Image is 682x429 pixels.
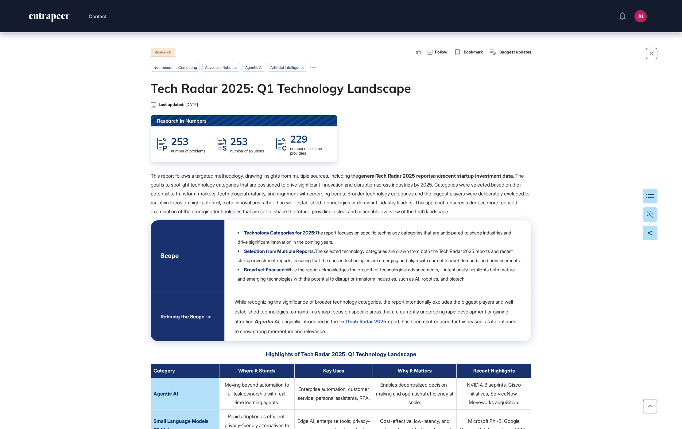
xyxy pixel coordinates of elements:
[151,171,531,216] p: This report follows a targeted methodology, drawing insights from multiple sources, including the...
[153,391,178,397] span: Agentic AI
[151,81,531,96] h1: Tech Radar 2025: Q1 Technology Landscape
[153,368,175,374] span: Category
[159,102,198,107] div: Last updated:
[398,368,432,374] span: Why It Matters
[290,146,331,155] div: number of solution providers
[441,173,513,179] strong: recent startup investment data
[28,13,70,25] a: entrapeer-logo
[238,228,521,247] li: The report focuses on specific technology categories that are anticipated to shape industries and...
[230,135,264,148] div: 253
[347,318,386,325] a: Tech Radar 2025
[151,48,175,57] div: Research
[464,49,483,55] span: Bookmark
[499,49,531,55] span: Suggest updates
[171,149,205,153] div: number of problems
[489,48,531,57] button: Suggest updates
[151,63,200,72] li: neuromorphic computing
[457,378,531,409] td: NVIDIA Blueprints, Cisco initiatives, ServiceNow–Moveworks acquisition.
[202,63,240,72] li: advanced robotics
[185,102,198,107] span: [DATE]
[238,265,521,284] li: While the report acknowledges the breadth of technological advancements, it intentionally highlig...
[238,247,521,265] li: The selected technology categories are drawn from both the Tech Radar 2025 reports and recent sta...
[428,49,448,56] button: Follow
[171,135,205,148] div: 253
[244,248,315,254] strong: :
[244,230,315,236] span: Technology Categories for 2025:
[373,378,457,409] td: Enables decentralized decision-making and operational efficiency at scale.
[234,299,516,334] span: While recognizing the significance of broader technology categories, the report intentionally exc...
[219,378,294,409] td: Moving beyond automation to full task ownership with real-time learning agents.
[290,133,331,145] div: 229
[242,63,265,72] li: agentic ai
[358,173,376,179] strong: general
[295,378,373,409] td: Enterprise automation, customer service, personal assistants, RPA.
[268,63,307,72] li: artificial intelligence
[230,149,264,153] div: number of solutions
[255,318,279,325] strong: Agentic AI
[435,49,448,55] span: Follow
[244,248,314,254] span: Selection from Multiple Reports
[161,252,179,259] span: Scope
[238,368,275,374] span: Where It Stands
[244,267,286,273] span: Broad yet Focused:
[376,173,433,179] strong: Tech Radar 2025 reports
[89,12,107,20] button: Contact
[151,115,337,126] div: Research in Numbers
[161,313,211,320] span: Refining the Scope ->
[323,368,344,374] span: Key Uses
[473,368,515,374] span: Recent Highlights
[266,351,416,357] span: Highlights of Tech Radar 2025: Q1 Technology Landscape
[634,10,647,22] button: AI
[454,48,483,57] button: Bookmark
